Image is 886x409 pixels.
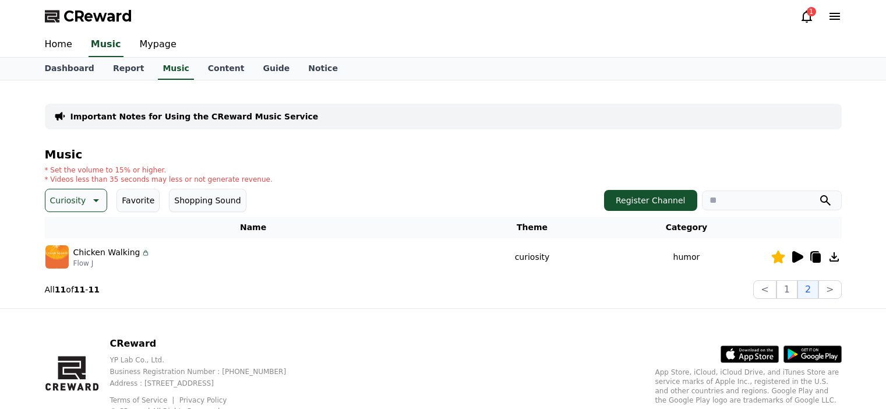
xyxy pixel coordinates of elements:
th: Name [45,217,462,238]
p: * Set the volume to 15% or higher. [45,165,273,175]
a: Privacy Policy [179,396,227,404]
a: Terms of Service [110,396,176,404]
p: Address : [STREET_ADDRESS] [110,379,305,388]
p: CReward [110,337,305,351]
a: Important Notes for Using the CReward Music Service [70,111,319,122]
th: Theme [462,217,603,238]
p: App Store, iCloud, iCloud Drive, and iTunes Store are service marks of Apple Inc., registered in ... [655,368,842,405]
span: CReward [63,7,132,26]
p: Chicken Walking [73,246,140,259]
strong: 11 [55,285,66,294]
p: Flow J [73,259,151,268]
strong: 11 [74,285,85,294]
a: Dashboard [36,58,104,80]
p: All of - [45,284,100,295]
a: Report [104,58,154,80]
button: 1 [776,280,797,299]
p: * Videos less than 35 seconds may less or not generate revenue. [45,175,273,184]
img: music [45,245,69,269]
h4: Music [45,148,842,161]
a: CReward [45,7,132,26]
a: 1 [800,9,814,23]
button: > [818,280,841,299]
a: Music [158,58,193,80]
a: Mypage [130,33,186,57]
a: Guide [253,58,299,80]
p: Business Registration Number : [PHONE_NUMBER] [110,367,305,376]
a: Notice [299,58,347,80]
td: humor [602,238,770,276]
a: Content [199,58,254,80]
td: curiosity [462,238,603,276]
button: Register Channel [604,190,697,211]
strong: 11 [88,285,99,294]
button: < [753,280,776,299]
p: YP Lab Co., Ltd. [110,355,305,365]
button: Shopping Sound [169,189,246,212]
button: Favorite [117,189,160,212]
button: 2 [797,280,818,299]
a: Music [89,33,123,57]
button: Curiosity [45,189,108,212]
p: Curiosity [50,192,86,209]
div: 1 [807,7,816,16]
th: Category [602,217,770,238]
a: Home [36,33,82,57]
